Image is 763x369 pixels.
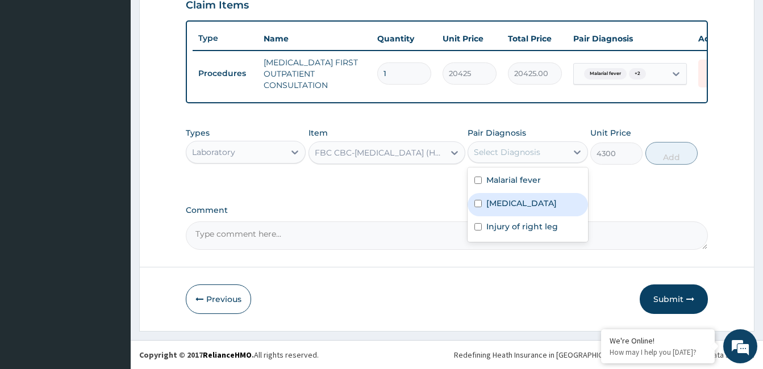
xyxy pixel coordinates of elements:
span: Malarial fever [584,68,627,79]
a: RelianceHMO [203,350,252,360]
span: + 2 [629,68,646,79]
footer: All rights reserved. [131,340,763,369]
td: [MEDICAL_DATA] FIRST OUTPATIENT CONSULTATION [258,51,372,97]
div: Redefining Heath Insurance in [GEOGRAPHIC_DATA] using Telemedicine and Data Science! [454,349,754,360]
th: Name [258,27,372,50]
button: Submit [640,284,708,314]
img: d_794563401_company_1708531726252_794563401 [21,57,46,85]
strong: Copyright © 2017 . [139,350,254,360]
th: Unit Price [437,27,502,50]
td: Procedures [193,63,258,84]
div: Select Diagnosis [474,146,540,158]
div: FBC CBC-[MEDICAL_DATA] (HAEMOGRAM) - [BLOOD] [315,147,445,158]
div: We're Online! [610,336,706,346]
th: Total Price [502,27,568,50]
p: How may I help you today? [610,347,706,357]
div: Minimize live chat window [186,6,214,33]
label: Unit Price [590,127,631,139]
button: Add [645,142,698,165]
label: Pair Diagnosis [468,127,526,139]
th: Actions [693,27,749,50]
label: Comment [186,206,708,215]
label: Injury of right leg [486,221,558,232]
label: Types [186,128,210,138]
th: Pair Diagnosis [568,27,693,50]
span: We're online! [66,112,157,227]
label: [MEDICAL_DATA] [486,198,557,209]
label: Item [308,127,328,139]
th: Type [193,28,258,49]
div: Laboratory [192,146,235,158]
div: Chat with us now [59,64,191,78]
button: Previous [186,284,251,314]
label: Malarial fever [486,174,541,186]
th: Quantity [372,27,437,50]
textarea: Type your message and hit 'Enter' [6,248,216,287]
